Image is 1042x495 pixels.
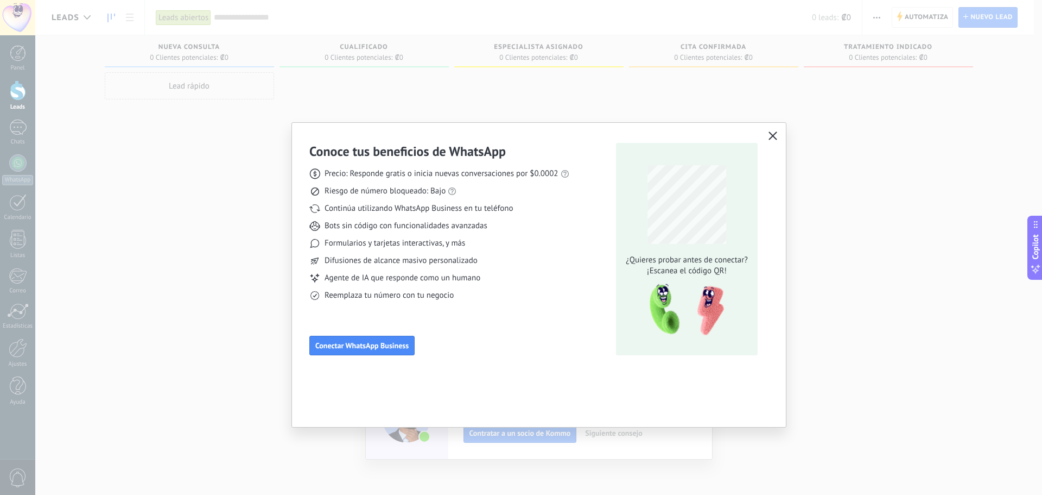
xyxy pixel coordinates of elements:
[325,255,478,266] span: Difusiones de alcance masivo personalizado
[623,266,751,277] span: ¡Escanea el código QR!
[325,290,454,301] span: Reemplaza tu número con tu negocio
[640,281,726,339] img: qr-pic-1x.png
[325,221,487,231] span: Bots sin código con funcionalidades avanzadas
[1030,234,1041,259] span: Copilot
[309,143,506,160] h3: Conoce tus beneficios de WhatsApp
[325,238,465,249] span: Formularios y tarjetas interactivas, y más
[325,203,513,214] span: Continúa utilizando WhatsApp Business en tu teléfono
[325,273,480,284] span: Agente de IA que responde como un humano
[325,168,558,179] span: Precio: Responde gratis o inicia nuevas conversaciones por $0.0002
[325,186,446,197] span: Riesgo de número bloqueado: Bajo
[623,255,751,266] span: ¿Quieres probar antes de conectar?
[309,336,415,355] button: Conectar WhatsApp Business
[315,342,409,349] span: Conectar WhatsApp Business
